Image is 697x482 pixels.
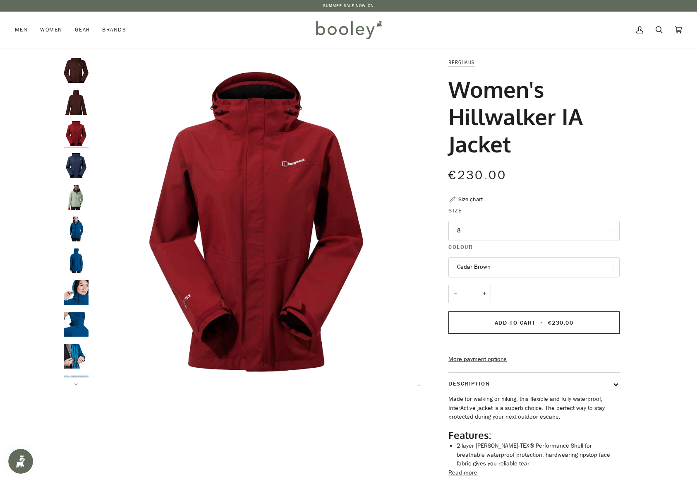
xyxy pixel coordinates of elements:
div: Berghaus Women's Hillwalker IA Shell Jacket Dark Red - Booley Galway [93,58,420,386]
button: Cedar Brown [448,257,620,277]
a: Brands [96,12,132,48]
span: €230.00 [548,319,574,327]
img: Berghaus Women's Hillwalker IA Shell Jacket Blue - Booley Galway [64,217,89,241]
button: Add to Cart • €230.00 [448,311,620,334]
h2: Features: [448,429,620,441]
span: €230.00 [448,167,506,184]
span: • [538,319,546,327]
img: Berghaus Women's Hillwalker IA Shell Jacket Cedar Brown - Booley Galway [64,58,89,83]
span: Gear [75,26,90,34]
span: Women [40,26,62,34]
a: Women [34,12,68,48]
button: Description [448,373,620,395]
button: 8 [448,221,620,241]
a: SUMMER SALE NOW ON [323,2,374,9]
span: Colour [448,243,473,251]
img: Berghaus Women's Hillwalker IA Shell Jacket Dark Red - Booley Galway [64,121,89,146]
img: Berghaus Women's Hillwalker IA Shell Jacket Blue - Booley Galway [64,248,89,273]
li: 2-layer [PERSON_NAME]-TEX® Performance Shell for breathable waterproof protection: hardwearing ri... [457,441,620,468]
a: Men [15,12,34,48]
img: Berghaus Women's Hillwalker IA Shell Jacket Cedar Brown - Booley Galway [64,90,89,115]
a: Berghaus [448,59,475,66]
img: Berghaus Women's Hillwalker IA Shell Jacket Blue - Booley Galway [64,280,89,305]
h1: Women's Hillwalker IA Jacket [448,75,613,157]
img: Berghaus Women's Hillwalker IA Shell Jacket Dark Blue - Booley Galway [64,153,89,178]
img: Berghaus Women's Hillwalker IA Shell Jacket Blue - Booley Galway [64,312,89,337]
span: Brands [102,26,126,34]
input: Quantity [448,285,491,304]
a: Gear [69,12,96,48]
img: Berghaus Women&#39;s Hillwalker IA Shell Jacket Dark Red - Booley Galway [93,58,420,386]
img: Berghaus Women's Hillwalker IA Shell Jacket Blue - Booley Galway [64,344,89,369]
div: Size chart [458,195,483,204]
span: Men [15,26,28,34]
p: Made for walking or hiking, this flexible and fully waterproof, InterActive jacket is a superb ch... [448,395,620,422]
button: Read more [448,468,477,477]
button: − [448,285,462,304]
a: More payment options [448,355,620,364]
span: Size [448,206,462,215]
img: Booley [312,18,385,42]
img: Berghaus Women's Hillwalker IA Jacket Green Salt - Booley Galway [64,185,89,210]
iframe: Button to open loyalty program pop-up [8,449,33,474]
button: + [478,285,491,304]
span: Add to Cart [495,319,536,327]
